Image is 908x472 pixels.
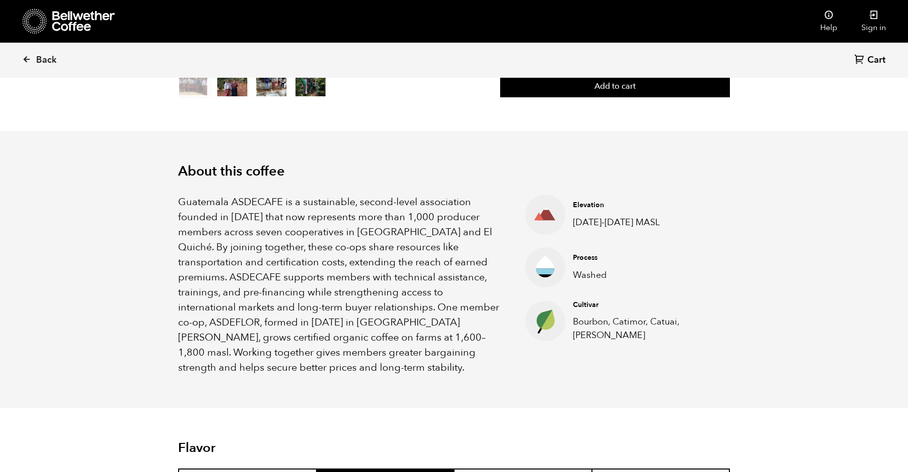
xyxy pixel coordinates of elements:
[178,164,730,180] h2: About this coffee
[573,268,714,282] p: Washed
[573,200,714,210] h4: Elevation
[867,54,885,66] span: Cart
[573,216,714,229] p: [DATE]-[DATE] MASL
[573,253,714,263] h4: Process
[854,54,888,67] a: Cart
[178,195,500,375] p: Guatemala ASDECAFE is a sustainable, second-level association founded in [DATE] that now represen...
[573,315,714,342] p: Bourbon, Catimor, Catuai, [PERSON_NAME]
[500,74,730,97] button: Add to cart
[573,300,714,310] h4: Cultivar
[178,440,362,456] h2: Flavor
[36,54,57,66] span: Back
